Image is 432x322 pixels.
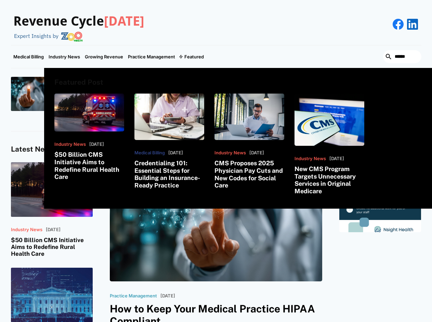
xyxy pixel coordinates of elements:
[11,237,93,257] h3: $50 Billion CMS Initiative Aims to Redefine Rural Health Care
[54,151,124,180] h3: $50 Billion CMS Initiative Aims to Redefine Rural Health Care
[249,150,264,156] p: [DATE]
[126,45,178,68] a: Practice Management
[14,33,58,39] div: Expert Insights by
[184,54,204,59] div: Featured
[294,156,326,162] p: Industry News
[214,94,284,189] a: Industry News[DATE]CMS Proposes 2025 Physician Pay Cuts and New Codes for Social Care
[104,14,144,29] span: [DATE]
[214,150,246,156] p: Industry News
[110,293,157,299] p: Practice Management
[168,150,183,156] p: [DATE]
[294,165,364,195] h3: New CMS Program Targets Unnecessary Services in Original Medicare
[329,156,344,162] p: [DATE]
[178,45,206,68] div: Featured
[294,94,364,195] a: Industry News[DATE]New CMS Program Targets Unnecessary Services in Original Medicare
[160,293,175,299] p: [DATE]
[11,145,93,154] h4: Latest News
[11,77,106,111] a: Practice ManagementHow to Keep Your Medical Practice HIPAA Compliant
[11,7,144,42] a: Revenue Cycle[DATE]Expert Insights by
[13,14,144,29] h3: Revenue Cycle
[46,227,61,233] p: [DATE]
[11,162,93,257] a: Industry News[DATE]$50 Billion CMS Initiative Aims to Redefine Rural Health Care
[82,45,126,68] a: Growing Revenue
[89,142,104,147] p: [DATE]
[134,159,204,189] h3: Credentialing 101: Essential Steps for Building an Insurance-Ready Practice
[11,227,42,233] p: Industry News
[54,94,124,181] a: Industry News[DATE]$50 Billion CMS Initiative Aims to Redefine Rural Health Care
[134,150,165,156] p: Medical Billing
[214,159,284,189] h3: CMS Proposes 2025 Physician Pay Cuts and New Codes for Social Care
[11,45,46,68] a: Medical Billing
[134,94,204,189] a: Medical Billing[DATE]Credentialing 101: Essential Steps for Building an Insurance-Ready Practice
[54,142,86,147] p: Industry News
[46,45,82,68] a: Industry News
